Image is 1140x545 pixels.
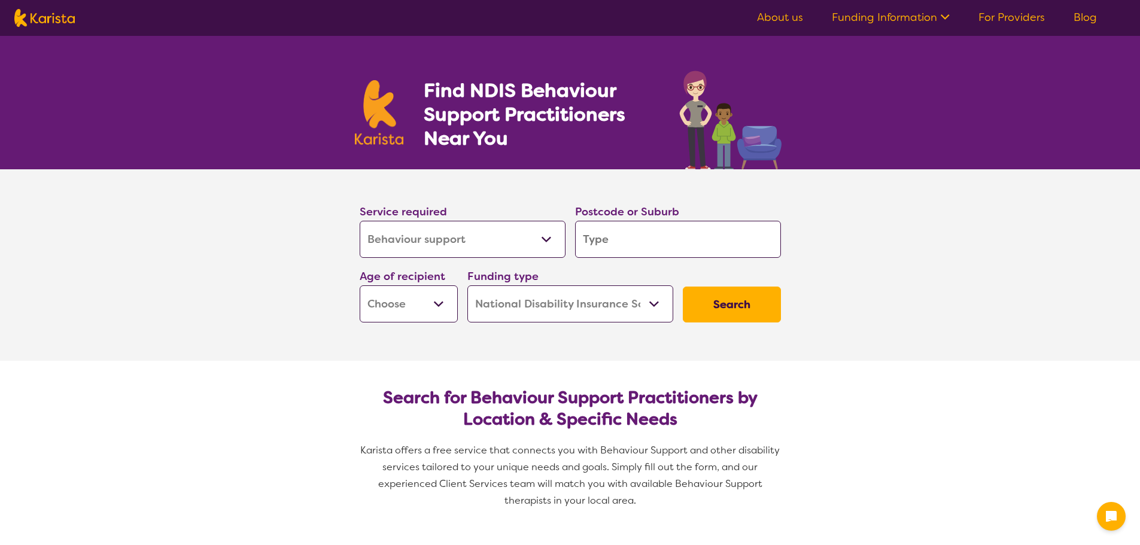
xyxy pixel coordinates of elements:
[575,205,679,219] label: Postcode or Suburb
[360,205,447,219] label: Service required
[683,287,781,322] button: Search
[360,269,445,284] label: Age of recipient
[1074,10,1097,25] a: Blog
[575,221,781,258] input: Type
[369,387,771,430] h2: Search for Behaviour Support Practitioners by Location & Specific Needs
[355,442,786,509] p: Karista offers a free service that connects you with Behaviour Support and other disability servi...
[978,10,1045,25] a: For Providers
[467,269,539,284] label: Funding type
[355,80,404,145] img: Karista logo
[676,65,786,169] img: behaviour-support
[14,9,75,27] img: Karista logo
[757,10,803,25] a: About us
[424,78,655,150] h1: Find NDIS Behaviour Support Practitioners Near You
[832,10,950,25] a: Funding Information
